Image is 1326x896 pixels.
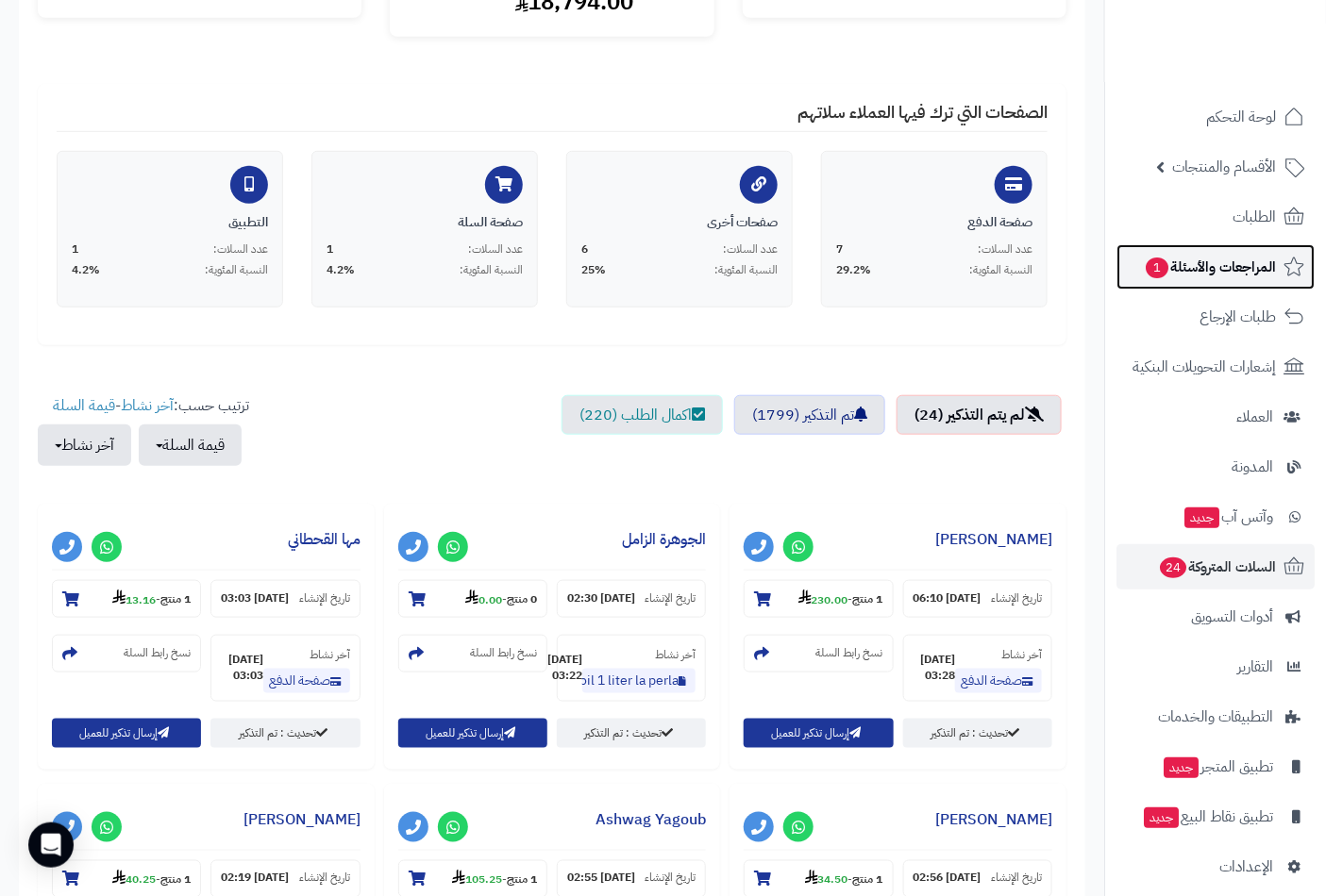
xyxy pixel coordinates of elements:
a: تطبيق المتجرجديد [1116,744,1315,789]
a: المراجعات والأسئلة1 [1116,244,1315,290]
a: تم التذكير (1799) [734,395,885,435]
span: جديد [1164,757,1199,778]
small: نسخ رابط السلة [124,645,191,661]
span: الإعدادات [1219,854,1273,880]
button: إرسال تذكير للعميل [52,719,201,748]
span: النسبة المئوية: [460,262,523,278]
strong: [DATE] 03:22 [547,652,582,684]
span: 29.2% [836,262,871,278]
span: التطبيقات والخدمات [1158,704,1273,730]
a: آخر نشاط [121,394,174,417]
strong: 34.50 [805,871,848,888]
a: تحديث : تم التذكير [210,719,360,748]
small: تاريخ الإنشاء [645,871,696,887]
div: صفحات أخرى [581,213,778,232]
a: [PERSON_NAME] [935,528,1052,551]
a: مها القحطاني [288,528,361,551]
span: تطبيق المتجر [1162,754,1273,780]
span: 25% [581,262,606,278]
a: لوحة التحكم [1116,94,1315,140]
a: صفحة الدفع [263,669,350,693]
span: 4.2% [327,262,355,278]
small: - [798,589,883,608]
a: صفحة الدفع [955,669,1042,693]
small: - [805,870,883,888]
a: السلات المتروكة24 [1116,544,1315,589]
span: جديد [1184,507,1219,528]
small: - [465,589,537,608]
span: أدوات التسويق [1191,604,1273,630]
span: النسبة المئوية: [969,262,1032,278]
h4: الصفحات التي ترك فيها العملاء سلاتهم [57,103,1048,132]
span: الأقسام والمنتجات [1172,154,1276,180]
small: تاريخ الإنشاء [299,590,350,606]
span: 7 [836,241,843,257]
strong: 1 منتج [160,591,191,608]
span: الطلبات [1233,204,1276,230]
small: نسخ رابط السلة [816,645,883,661]
a: اكمال الطلب (220) [562,395,723,435]
span: النسبة المئوية: [714,262,778,278]
span: جديد [1144,807,1179,828]
strong: 13.16 [112,591,156,608]
a: [PERSON_NAME] [243,808,361,831]
a: وآتس آبجديد [1116,494,1315,539]
strong: 40.25 [112,871,156,888]
small: تاريخ الإنشاء [645,590,696,606]
section: 0 منتج-0.00 [398,580,547,618]
strong: [DATE] 02:19 [221,871,289,887]
a: التقارير [1116,644,1315,689]
strong: [DATE] 06:10 [914,590,982,606]
a: المدونة [1116,444,1315,489]
a: [PERSON_NAME] [935,808,1052,831]
a: organic extra virgin olive oil 1 liter la perla [582,669,696,693]
a: الإعدادات [1116,844,1315,889]
span: إشعارات التحويلات البنكية [1133,354,1276,380]
a: Ashwag Yagoub [596,808,706,831]
span: تطبيق نقاط البيع [1142,804,1273,830]
strong: 0 منتج [507,591,537,608]
span: طلبات الإرجاع [1200,304,1276,330]
span: السلات المتروكة [1158,554,1276,580]
span: لوحة التحكم [1206,104,1276,130]
button: آخر نشاط [38,424,131,466]
a: الطلبات [1116,194,1315,240]
small: آخر نشاط [655,646,696,663]
strong: 1 منتج [507,871,537,888]
span: النسبة المئوية: [205,262,268,278]
span: التقارير [1237,654,1273,680]
strong: [DATE] 03:03 [221,590,289,606]
img: logo-2.png [1198,53,1308,92]
a: قيمة السلة [53,394,115,417]
strong: [DATE] 02:30 [567,590,635,606]
span: عدد السلات: [723,241,778,257]
span: 1 [327,241,333,257]
small: تاريخ الإنشاء [991,590,1042,606]
strong: [DATE] 03:03 [221,652,262,684]
small: - [452,870,537,888]
span: 1 [72,241,78,257]
strong: 0.00 [465,591,502,608]
strong: [DATE] 03:28 [914,652,955,684]
span: 6 [581,241,588,257]
span: عدد السلات: [468,241,523,257]
section: نسخ رابط السلة [744,635,893,672]
strong: 1 منتج [160,871,191,888]
a: الجوهرة الزامل [622,528,706,551]
ul: ترتيب حسب: - [38,395,249,466]
section: نسخ رابط السلة [52,635,201,672]
span: العملاء [1236,404,1273,430]
span: عدد السلات: [978,241,1032,257]
a: أدوات التسويق [1116,594,1315,639]
strong: 230.00 [798,591,848,608]
strong: 105.25 [452,871,502,888]
a: إشعارات التحويلات البنكية [1116,344,1315,390]
strong: 1 منتج [853,871,883,888]
a: العملاء [1116,394,1315,440]
strong: 1 منتج [853,591,883,608]
a: طلبات الإرجاع [1116,294,1315,340]
section: نسخ رابط السلة [398,635,547,672]
small: آخر نشاط [1001,646,1042,663]
button: قيمة السلة [139,424,242,466]
div: صفحة السلة [327,213,523,232]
